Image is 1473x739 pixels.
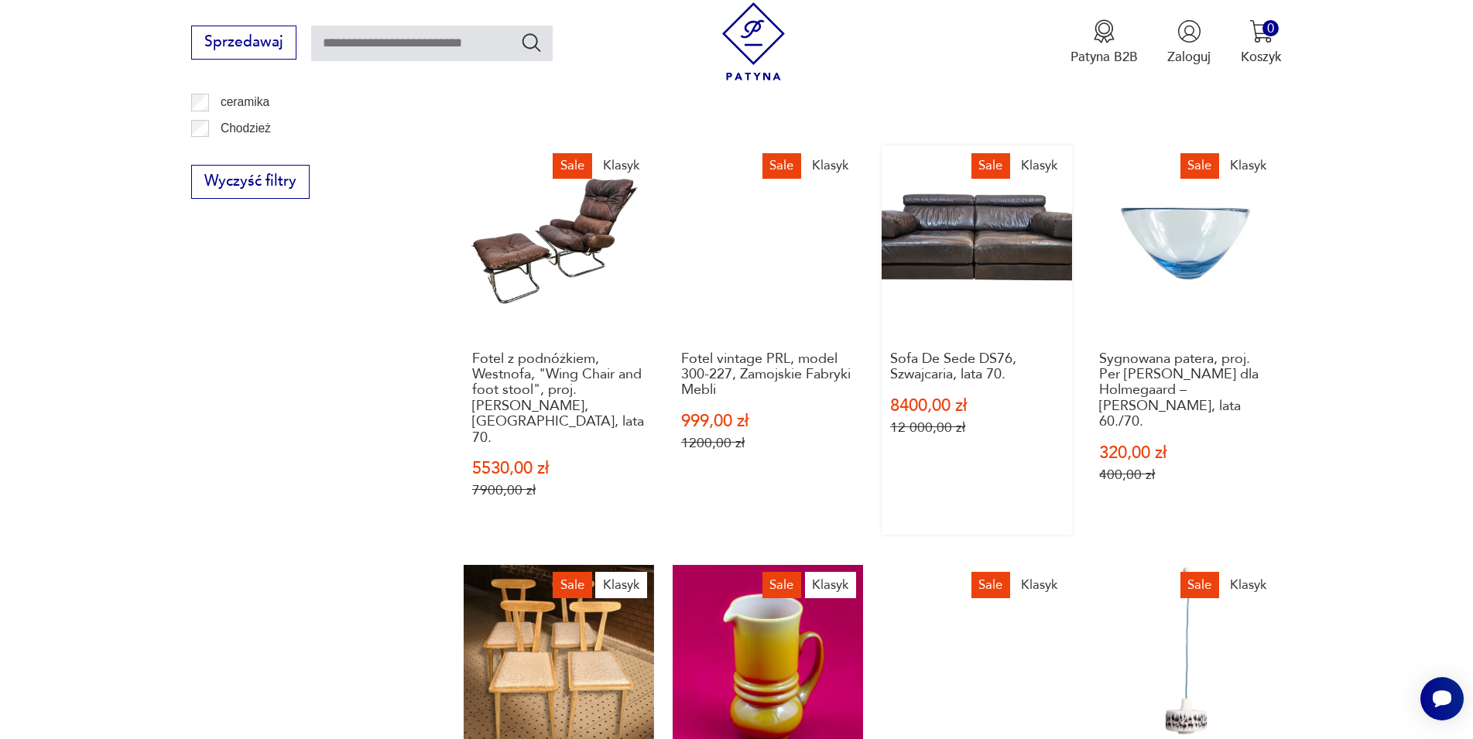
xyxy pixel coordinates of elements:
a: Ikona medaluPatyna B2B [1070,19,1138,66]
button: Szukaj [520,31,543,53]
button: Wyczyść filtry [191,165,309,199]
button: Patyna B2B [1070,19,1138,66]
h3: Fotel vintage PRL, model 300-227, Zamojskie Fabryki Mebli [681,351,855,399]
p: 400,00 zł [1099,467,1273,483]
a: SaleKlasykSofa De Sede DS76, Szwajcaria, lata 70.Sofa De Sede DS76, Szwajcaria, lata 70.8400,00 z... [882,145,1072,535]
h3: Fotel z podnóżkiem, Westnofa, "Wing Chair and foot stool", proj. [PERSON_NAME], [GEOGRAPHIC_DATA]... [472,351,646,446]
img: Ikona medalu [1092,19,1116,43]
p: 320,00 zł [1099,445,1273,461]
div: 0 [1262,20,1279,36]
button: Sprzedawaj [191,26,296,60]
h3: Sofa De Sede DS76, Szwajcaria, lata 70. [890,351,1064,383]
button: 0Koszyk [1241,19,1282,66]
a: SaleKlasykFotel vintage PRL, model 300-227, Zamojskie Fabryki MebliFotel vintage PRL, model 300-2... [673,145,863,535]
p: Ćmielów [221,145,267,165]
p: 999,00 zł [681,413,855,429]
p: Chodzież [221,118,271,139]
p: Patyna B2B [1070,48,1138,66]
p: 1200,00 zł [681,435,855,451]
iframe: Smartsupp widget button [1420,677,1464,720]
img: Ikonka użytkownika [1177,19,1201,43]
p: 7900,00 zł [472,482,646,498]
button: Zaloguj [1167,19,1211,66]
p: 5530,00 zł [472,460,646,477]
p: 8400,00 zł [890,398,1064,414]
p: Zaloguj [1167,48,1211,66]
p: 12 000,00 zł [890,419,1064,436]
a: SaleKlasykFotel z podnóżkiem, Westnofa, "Wing Chair and foot stool", proj. Harald Relling, Norweg... [464,145,654,535]
img: Ikona koszyka [1249,19,1273,43]
a: SaleKlasykSygnowana patera, proj. Per Lütken dla Holmegaard – Dania, lata 60./70.Sygnowana patera... [1091,145,1281,535]
a: Sprzedawaj [191,37,296,50]
h3: Sygnowana patera, proj. Per [PERSON_NAME] dla Holmegaard – [PERSON_NAME], lata 60./70. [1099,351,1273,430]
p: Koszyk [1241,48,1282,66]
p: ceramika [221,92,269,112]
img: Patyna - sklep z meblami i dekoracjami vintage [714,2,793,80]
